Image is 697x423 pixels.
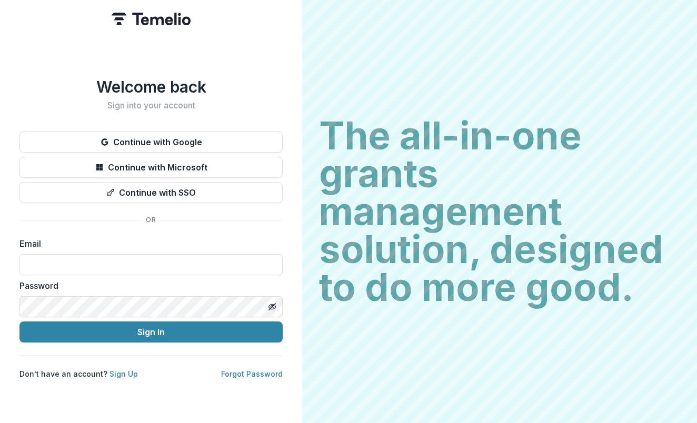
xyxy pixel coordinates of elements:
button: Toggle password visibility [264,298,281,315]
button: Continue with Microsoft [19,157,283,178]
a: Sign Up [109,369,138,378]
button: Continue with Google [19,132,283,153]
button: Sign In [19,321,283,343]
button: Continue with SSO [19,182,283,203]
h1: Welcome back [19,77,283,96]
label: Email [19,237,276,250]
h2: Sign into your account [19,100,283,110]
p: Don't have an account? [19,368,138,379]
img: Temelio [112,13,191,25]
label: Password [19,279,276,292]
a: Forgot Password [221,369,283,378]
